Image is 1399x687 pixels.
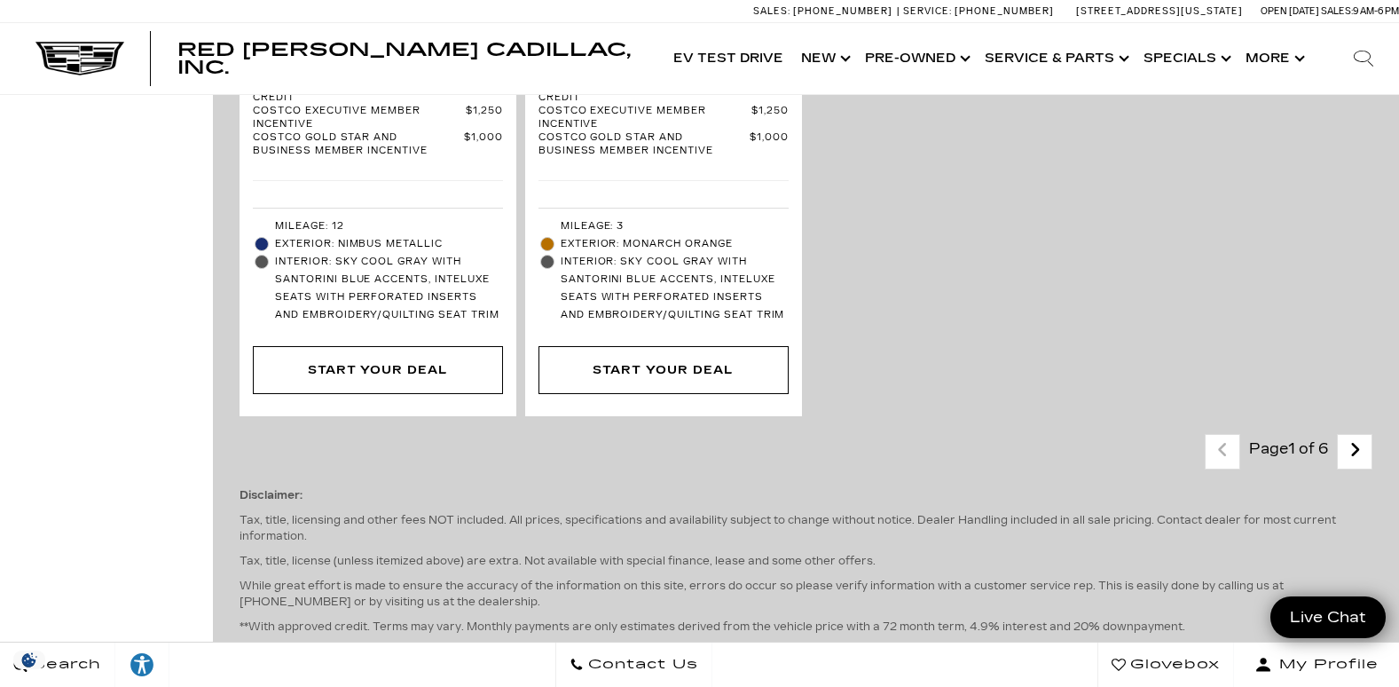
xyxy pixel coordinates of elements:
button: Open user profile menu [1234,643,1399,687]
a: Service: [PHONE_NUMBER] [897,6,1058,16]
span: Contact Us [584,652,698,677]
img: Cadillac Dark Logo with Cadillac White Text [35,42,124,75]
span: Service: [903,5,952,17]
span: 9 AM-6 PM [1353,5,1399,17]
div: Search [1328,23,1399,94]
p: While great effort is made to ensure the accuracy of the information on this site, errors do occu... [240,578,1372,610]
a: Sales: [PHONE_NUMBER] [753,6,897,16]
span: Red [PERSON_NAME] Cadillac, Inc. [177,39,631,78]
a: Glovebox [1097,643,1234,687]
strong: Disclaimer: [240,489,303,501]
li: Mileage: 3 [538,217,789,235]
span: Interior: Sky Cool Gray with Santorini Blue accents, Inteluxe Seats with Perforated inserts and e... [561,253,789,324]
section: Click to Open Cookie Consent Modal [9,651,50,669]
a: Costco Gold Star and Business Member Incentive $1,000 [253,131,503,158]
a: Service & Parts [976,23,1135,94]
div: Start Your Deal [538,346,789,394]
div: The Manufacturer’s Suggested Retail Price excludes tax, title, license, dealer fees and optional ... [240,470,1372,677]
span: Live Chat [1281,607,1375,628]
span: Exterior: Monarch Orange [561,235,789,253]
span: My Profile [1272,652,1379,677]
span: Interior: Sky Cool Gray with Santorini Blue accents, Inteluxe Seats with Perforated inserts and e... [275,253,503,324]
a: Explore your accessibility options [115,643,169,687]
span: Search [28,652,101,677]
a: New [792,23,856,94]
p: Tax, title, licensing and other fees NOT included. All prices, specifications and availability su... [240,512,1372,544]
div: Start Your Deal [593,360,733,380]
span: Sales: [753,5,790,17]
a: Costco Executive Member Incentive $1,250 [253,105,503,131]
a: Live Chat [1270,596,1386,638]
a: Contact Us [555,643,712,687]
li: Mileage: 12 [253,217,503,235]
a: [STREET_ADDRESS][US_STATE] [1076,5,1243,17]
span: Costco Gold Star and Business Member Incentive [253,131,464,158]
span: Open [DATE] [1261,5,1319,17]
span: $1,000 [750,131,789,158]
a: Costco Executive Member Incentive $1,250 [538,105,789,131]
div: Start Your Deal [308,360,448,380]
a: Pre-Owned [856,23,976,94]
div: Start Your Deal [253,346,503,394]
a: Red [PERSON_NAME] Cadillac, Inc. [177,41,647,76]
span: $1,000 [464,131,503,158]
p: Tax, title, license (unless itemized above) are extra. Not available with special finance, lease ... [240,553,1372,569]
a: Costco Gold Star and Business Member Incentive $1,000 [538,131,789,158]
a: Specials [1135,23,1237,94]
span: $1,250 [466,105,503,131]
span: Costco Executive Member Incentive [538,105,751,131]
span: [PHONE_NUMBER] [955,5,1054,17]
span: Costco Gold Star and Business Member Incentive [538,131,750,158]
div: Page 1 of 6 [1240,434,1337,470]
button: More [1237,23,1310,94]
div: Explore your accessibility options [115,651,169,678]
span: Glovebox [1126,652,1220,677]
span: Exterior: Nimbus Metallic [275,235,503,253]
span: $1,250 [751,105,789,131]
span: Sales: [1321,5,1353,17]
a: EV Test Drive [664,23,792,94]
p: **With approved credit. Terms may vary. Monthly payments are only estimates derived from the vehi... [240,619,1372,635]
img: Opt-Out Icon [9,651,50,669]
span: Costco Executive Member Incentive [253,105,466,131]
span: [PHONE_NUMBER] [793,5,892,17]
a: next page [1336,436,1374,467]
